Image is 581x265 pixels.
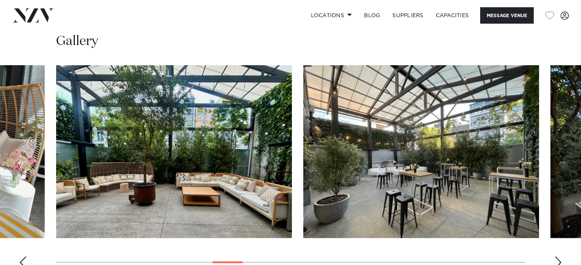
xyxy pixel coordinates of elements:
[303,65,539,238] swiper-slide: 12 / 30
[56,65,292,238] swiper-slide: 11 / 30
[386,7,429,24] a: SUPPLIERS
[304,7,358,24] a: Locations
[358,7,386,24] a: BLOG
[480,7,534,24] button: Message Venue
[12,8,54,22] img: nzv-logo.png
[56,33,98,50] h2: Gallery
[430,7,475,24] a: Capacities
